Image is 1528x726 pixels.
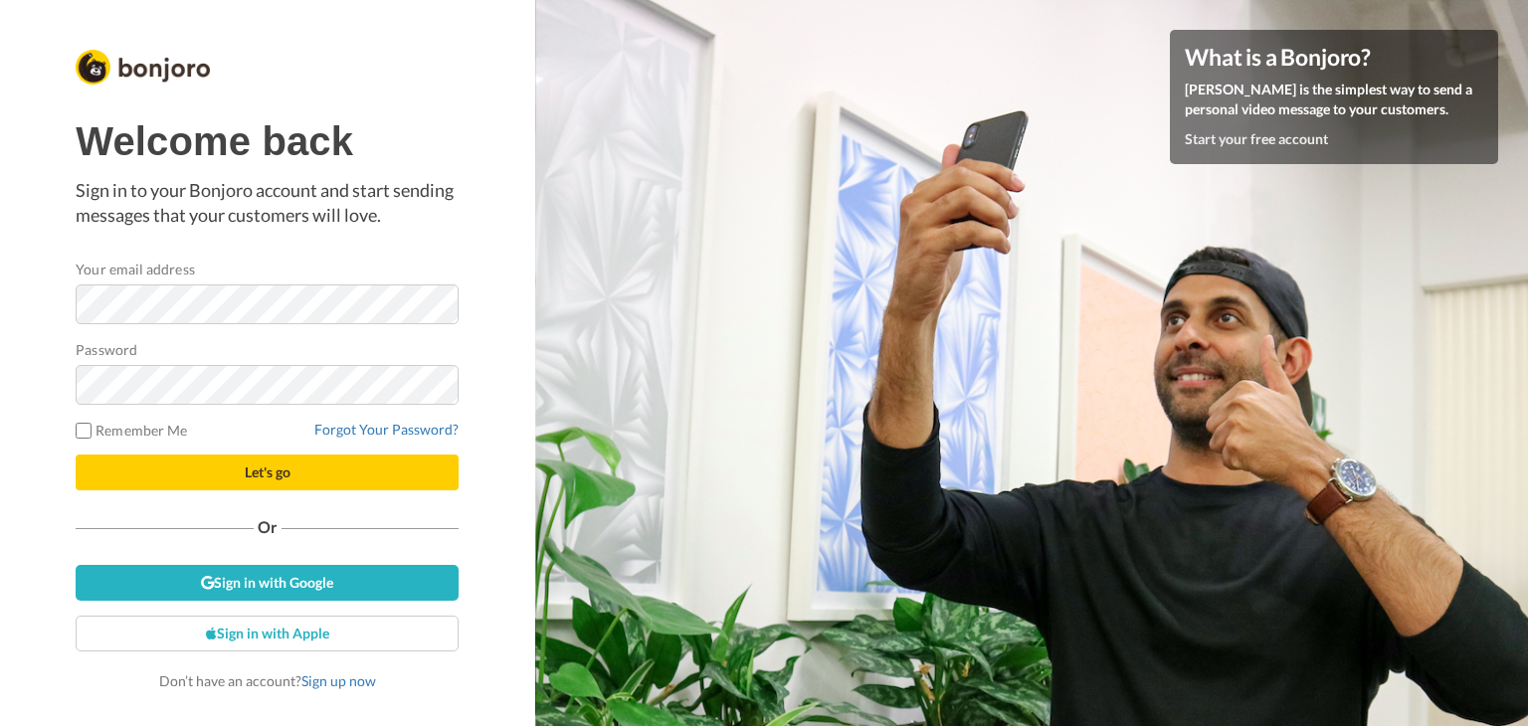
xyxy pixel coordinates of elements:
[76,178,459,229] p: Sign in to your Bonjoro account and start sending messages that your customers will love.
[159,672,376,689] span: Don’t have an account?
[245,463,290,480] span: Let's go
[1185,130,1328,147] a: Start your free account
[76,339,137,360] label: Password
[76,119,459,163] h1: Welcome back
[76,565,459,601] a: Sign in with Google
[76,420,187,441] label: Remember Me
[76,423,92,439] input: Remember Me
[254,520,282,534] span: Or
[76,454,459,490] button: Let's go
[76,616,459,651] a: Sign in with Apple
[314,421,459,438] a: Forgot Your Password?
[301,672,376,689] a: Sign up now
[1185,45,1483,70] h4: What is a Bonjoro?
[1185,80,1483,119] p: [PERSON_NAME] is the simplest way to send a personal video message to your customers.
[76,259,194,279] label: Your email address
